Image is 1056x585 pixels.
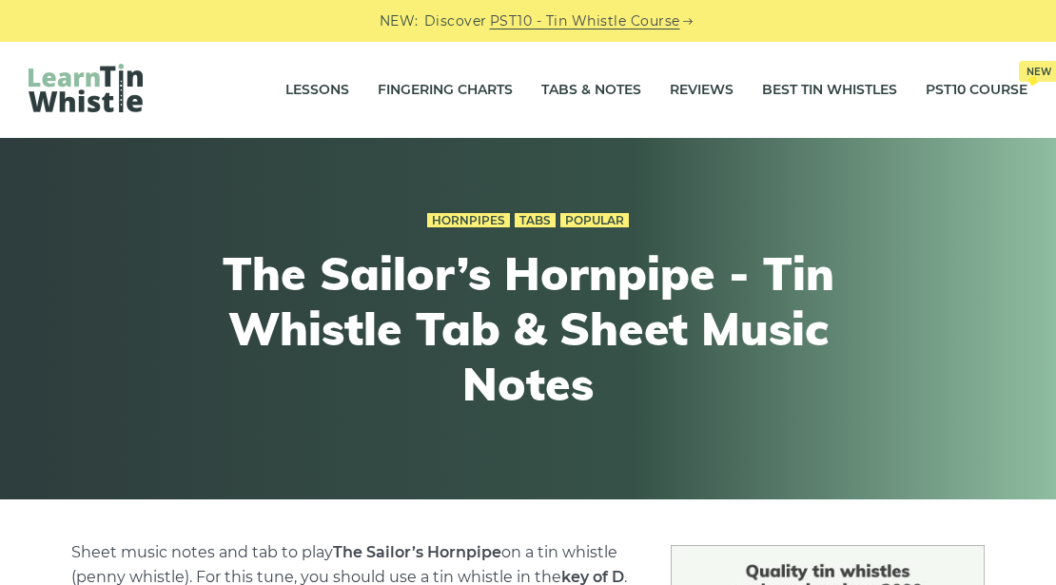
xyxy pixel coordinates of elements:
[762,67,897,114] a: Best Tin Whistles
[670,67,733,114] a: Reviews
[285,67,349,114] a: Lessons
[515,213,556,228] a: Tabs
[541,67,641,114] a: Tabs & Notes
[560,213,629,228] a: Popular
[427,213,510,228] a: Hornpipes
[29,64,143,112] img: LearnTinWhistle.com
[333,543,501,561] strong: The Sailor’s Hornpipe
[926,67,1027,114] a: PST10 CourseNew
[178,246,878,411] h1: The Sailor’s Hornpipe - Tin Whistle Tab & Sheet Music Notes
[378,67,513,114] a: Fingering Charts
